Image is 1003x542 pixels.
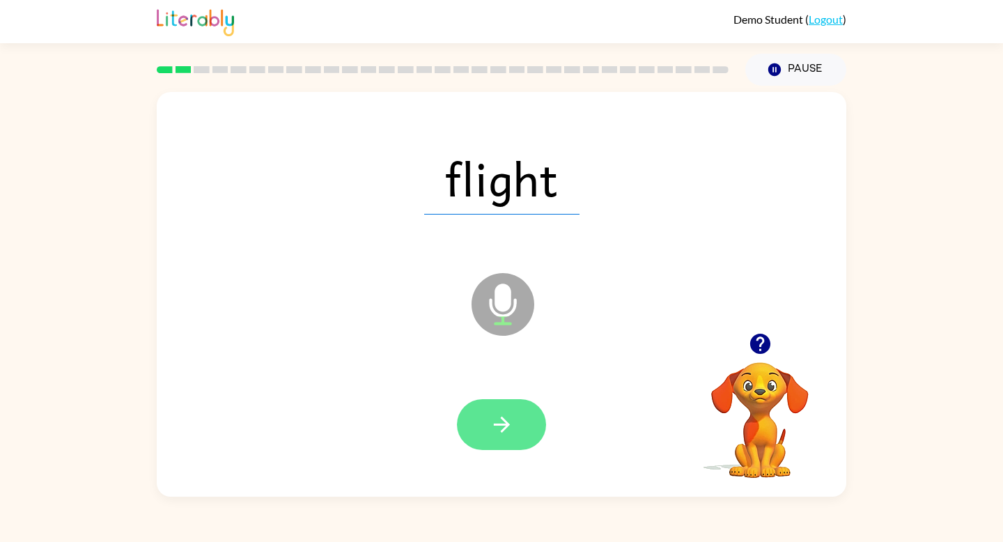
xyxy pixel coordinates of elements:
a: Logout [809,13,843,26]
img: Literably [157,6,234,36]
div: ( ) [733,13,846,26]
span: flight [424,142,580,215]
span: Demo Student [733,13,805,26]
button: Pause [745,54,846,86]
video: Your browser must support playing .mp4 files to use Literably. Please try using another browser. [690,341,830,480]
